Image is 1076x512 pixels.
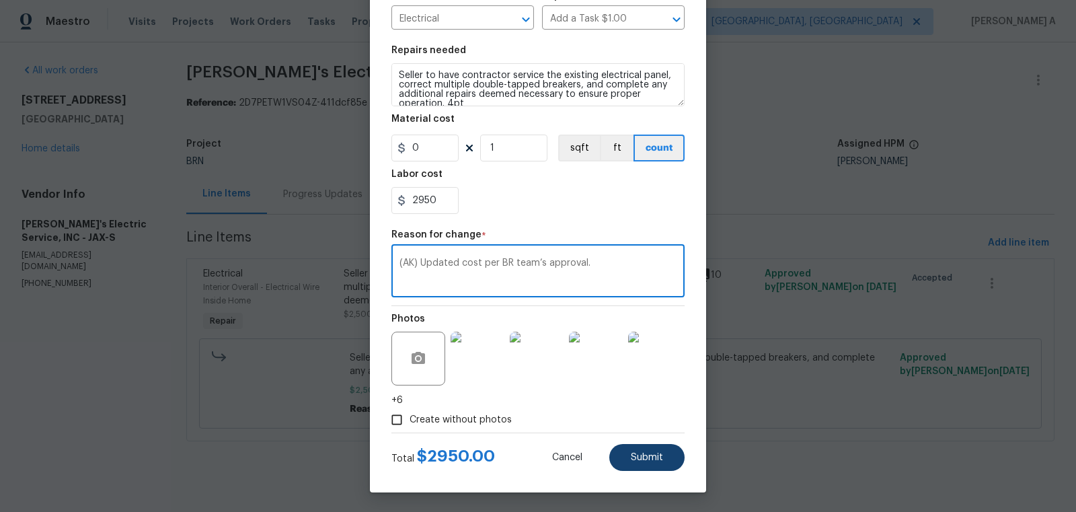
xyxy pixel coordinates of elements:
[391,230,482,240] h5: Reason for change
[633,135,685,161] button: count
[391,170,443,179] h5: Labor cost
[391,46,466,55] h5: Repairs needed
[391,114,455,124] h5: Material cost
[399,258,677,287] textarea: (AK) Updated cost per BR team’s approval.
[391,449,495,466] div: Total
[600,135,633,161] button: ft
[391,394,403,407] span: +6
[552,453,582,463] span: Cancel
[531,444,604,471] button: Cancel
[391,63,685,106] textarea: Seller to have contractor service the existing electrical panel, correct multiple double-tapped b...
[417,448,495,464] span: $ 2950.00
[609,444,685,471] button: Submit
[667,10,686,29] button: Open
[410,413,512,427] span: Create without photos
[391,314,425,324] h5: Photos
[516,10,535,29] button: Open
[631,453,663,463] span: Submit
[558,135,600,161] button: sqft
